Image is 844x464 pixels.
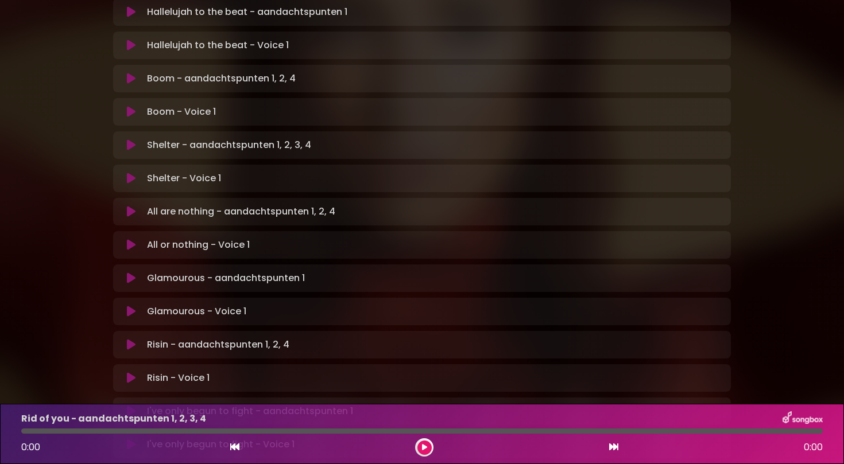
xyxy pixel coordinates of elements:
span: 0:00 [804,440,823,454]
p: Hallelujah to the beat - aandachtspunten 1 [147,5,347,19]
p: All or nothing - Voice 1 [147,238,250,252]
p: Shelter - aandachtspunten 1, 2, 3, 4 [147,138,311,152]
p: Risin - Voice 1 [147,371,210,385]
p: Boom - aandachtspunten 1, 2, 4 [147,72,296,85]
img: songbox-logo-white.png [783,411,823,426]
p: All are nothing - aandachtspunten 1, 2, 4 [147,205,335,219]
p: Boom - Voice 1 [147,105,216,119]
p: Hallelujah to the beat - Voice 1 [147,38,289,52]
p: Shelter - Voice 1 [147,171,221,185]
p: Risin - aandachtspunten 1, 2, 4 [147,338,289,352]
span: 0:00 [21,440,40,454]
p: Glamourous - Voice 1 [147,305,246,318]
p: Rid of you - aandachtspunten 1, 2, 3, 4 [21,412,206,426]
p: Glamourous - aandachtspunten 1 [147,271,305,285]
